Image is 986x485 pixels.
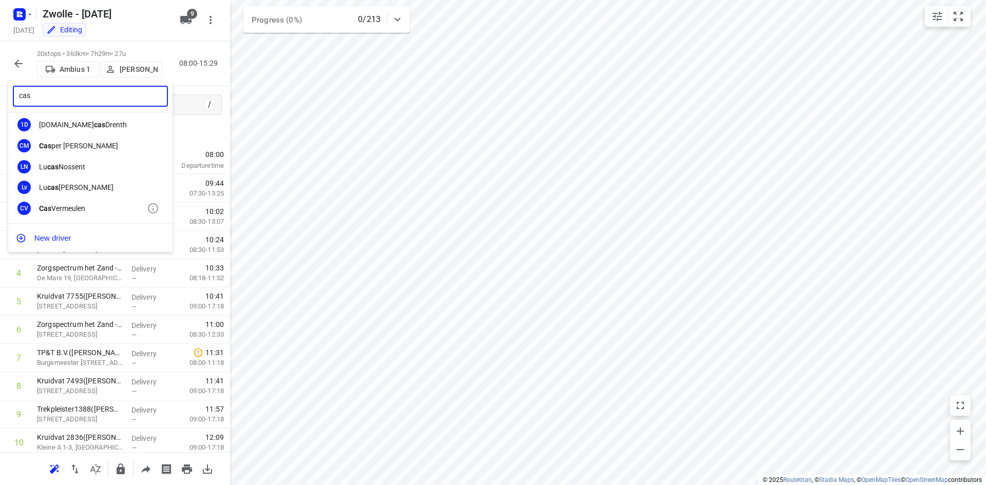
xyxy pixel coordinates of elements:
b: Cas [39,204,51,212]
b: cas [94,121,105,129]
div: CVCasVermeulen [8,198,173,219]
div: CMCasper [PERSON_NAME] [8,135,173,156]
div: per [PERSON_NAME] [39,142,147,150]
button: New driver [8,228,173,248]
b: cas [47,163,59,171]
div: CV [17,202,31,215]
b: cas [47,183,59,191]
div: Lu Nossent [39,163,147,171]
div: CM [17,139,31,152]
input: Assign to... [13,86,168,107]
div: LvLucas[PERSON_NAME] [8,177,173,198]
div: LNLucasNossent [8,156,173,177]
b: Cas [39,142,51,150]
div: 1D[DOMAIN_NAME]casDrenth [8,114,173,135]
div: Vermeulen [39,204,147,212]
div: Lu [PERSON_NAME] [39,183,147,191]
div: LN [17,160,31,173]
div: 1D [17,118,31,131]
div: [DOMAIN_NAME] Drenth [39,121,147,129]
div: Lv [17,181,31,194]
